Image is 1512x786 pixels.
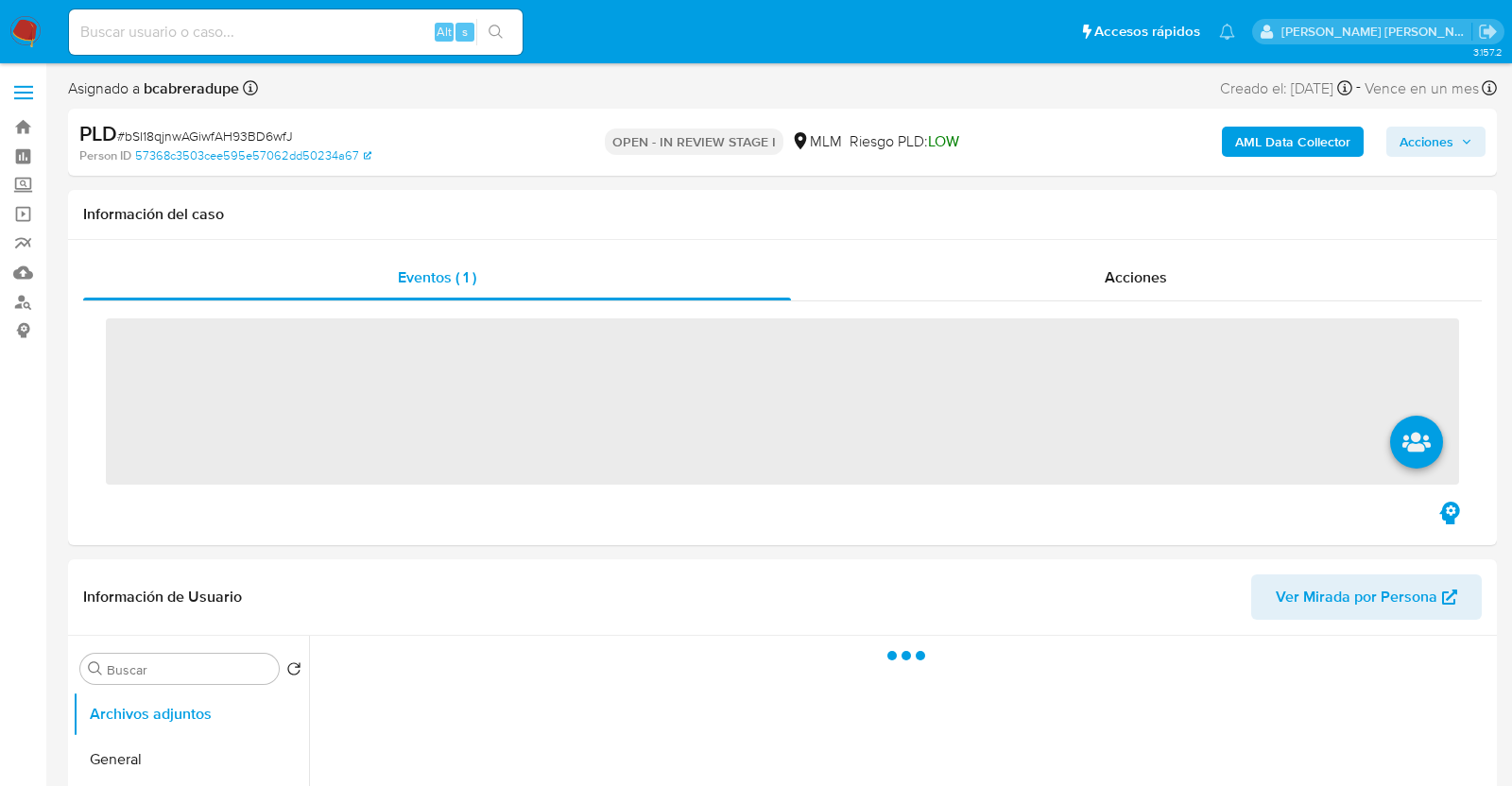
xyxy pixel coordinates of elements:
button: search-icon [476,19,515,45]
div: MLM [791,131,842,152]
h1: Información del caso [83,205,1482,224]
a: 57368c3503cee595e57062dd50234a67 [135,147,371,164]
input: Buscar [107,661,271,678]
button: Archivos adjuntos [73,692,309,737]
span: Asignado a [68,78,239,99]
p: OPEN - IN REVIEW STAGE I [605,128,783,155]
span: LOW [928,130,959,152]
span: Acciones [1105,266,1167,288]
button: AML Data Collector [1222,127,1364,157]
input: Buscar usuario o caso... [69,20,523,44]
span: Riesgo PLD: [850,131,959,152]
button: Buscar [88,661,103,676]
a: Salir [1478,22,1498,42]
button: Acciones [1386,127,1486,157]
span: # bSI18qjnwAGiwfAH93BD6wfJ [117,127,293,145]
span: Alt [437,23,452,41]
b: Person ID [79,147,131,164]
b: AML Data Collector [1235,127,1350,157]
p: baltazar.cabreradupeyron@mercadolibre.com.mx [1281,23,1472,41]
a: Notificaciones [1219,24,1235,40]
span: s [462,23,468,41]
button: Ver Mirada por Persona [1251,574,1482,620]
div: Creado el: [DATE] [1220,76,1352,101]
b: bcabreradupe [140,77,239,99]
span: Accesos rápidos [1094,22,1200,42]
span: Vence en un mes [1365,78,1479,99]
span: Acciones [1400,127,1453,157]
span: Ver Mirada por Persona [1276,574,1437,620]
h1: Información de Usuario [83,588,242,607]
span: Eventos ( 1 ) [398,266,476,288]
button: Volver al orden por defecto [286,661,301,682]
span: - [1356,76,1361,101]
span: ‌ [106,318,1459,485]
button: General [73,737,309,782]
b: PLD [79,118,117,148]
